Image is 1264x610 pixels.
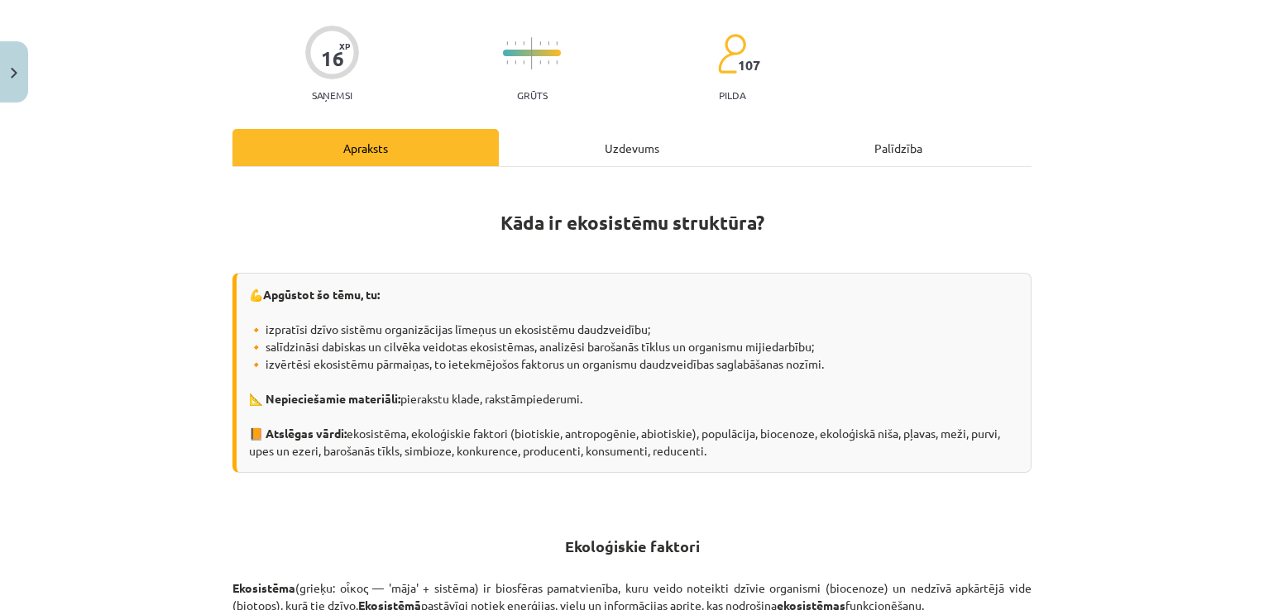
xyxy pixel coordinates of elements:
[719,89,745,101] p: pilda
[249,426,347,441] b: 📙 Atslēgas vārdi:
[548,60,549,64] img: icon-short-line-57e1e144782c952c97e751825c79c345078a6d821885a25fce030b3d8c18986b.svg
[717,33,746,74] img: students-c634bb4e5e11cddfef0936a35e636f08e4e9abd3cc4e673bd6f9a4125e45ecb1.svg
[556,60,558,64] img: icon-short-line-57e1e144782c952c97e751825c79c345078a6d821885a25fce030b3d8c18986b.svg
[517,89,548,101] p: Grūts
[765,129,1032,166] div: Palīdzība
[499,129,765,166] div: Uzdevums
[232,580,295,595] b: Ekosistēma
[263,287,380,302] strong: Apgūstot šo tēmu, tu:
[506,60,508,64] img: icon-short-line-57e1e144782c952c97e751825c79c345078a6d821885a25fce030b3d8c18986b.svg
[539,60,541,64] img: icon-short-line-57e1e144782c952c97e751825c79c345078a6d821885a25fce030b3d8c18986b.svg
[515,60,516,64] img: icon-short-line-57e1e144782c952c97e751825c79c345078a6d821885a25fce030b3d8c18986b.svg
[523,60,524,64] img: icon-short-line-57e1e144782c952c97e751825c79c345078a6d821885a25fce030b3d8c18986b.svg
[515,41,516,45] img: icon-short-line-57e1e144782c952c97e751825c79c345078a6d821885a25fce030b3d8c18986b.svg
[232,273,1032,473] div: 💪 🔸 izpratīsi dzīvo sistēmu organizācijas līmeņus un ekosistēmu daudzveidību; 🔸 salīdzināsi dabis...
[523,41,524,45] img: icon-short-line-57e1e144782c952c97e751825c79c345078a6d821885a25fce030b3d8c18986b.svg
[506,41,508,45] img: icon-short-line-57e1e144782c952c97e751825c79c345078a6d821885a25fce030b3d8c18986b.svg
[305,89,359,101] p: Saņemsi
[249,391,400,406] b: 📐 Nepieciešamie materiāli:
[531,37,533,69] img: icon-long-line-d9ea69661e0d244f92f715978eff75569469978d946b2353a9bb055b3ed8787d.svg
[339,41,350,50] span: XP
[548,41,549,45] img: icon-short-line-57e1e144782c952c97e751825c79c345078a6d821885a25fce030b3d8c18986b.svg
[11,68,17,79] img: icon-close-lesson-0947bae3869378f0d4975bcd49f059093ad1ed9edebbc8119c70593378902aed.svg
[500,211,764,235] strong: Kāda ir ekosistēmu struktūra?
[556,41,558,45] img: icon-short-line-57e1e144782c952c97e751825c79c345078a6d821885a25fce030b3d8c18986b.svg
[232,129,499,166] div: Apraksts
[565,536,700,555] b: Ekoloģiskie faktori
[539,41,541,45] img: icon-short-line-57e1e144782c952c97e751825c79c345078a6d821885a25fce030b3d8c18986b.svg
[321,47,344,70] div: 16
[738,58,760,73] span: 107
